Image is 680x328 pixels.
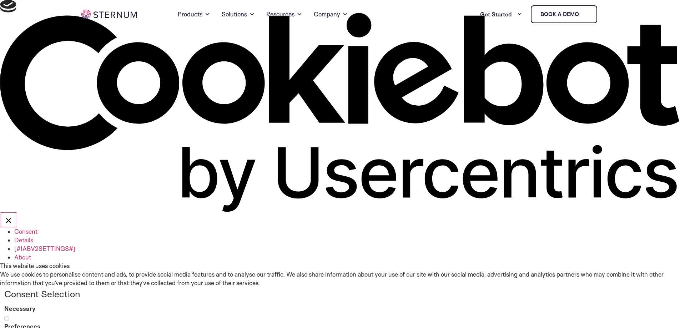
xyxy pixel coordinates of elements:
a: Book a demo [531,5,597,23]
img: sternum iot [582,11,588,17]
a: Resources [266,1,302,27]
img: sternum iot [81,10,137,19]
a: Company [314,1,348,27]
a: Solutions [222,1,255,27]
a: Consent [14,228,37,235]
strong: Necessary [4,305,35,312]
a: Products [178,1,210,27]
legend: Consent Selection [4,287,676,300]
a: [#IABV2SETTINGS#] [14,245,75,252]
a: Get Started [480,7,522,21]
a: About [14,253,31,261]
a: Details [14,236,33,244]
